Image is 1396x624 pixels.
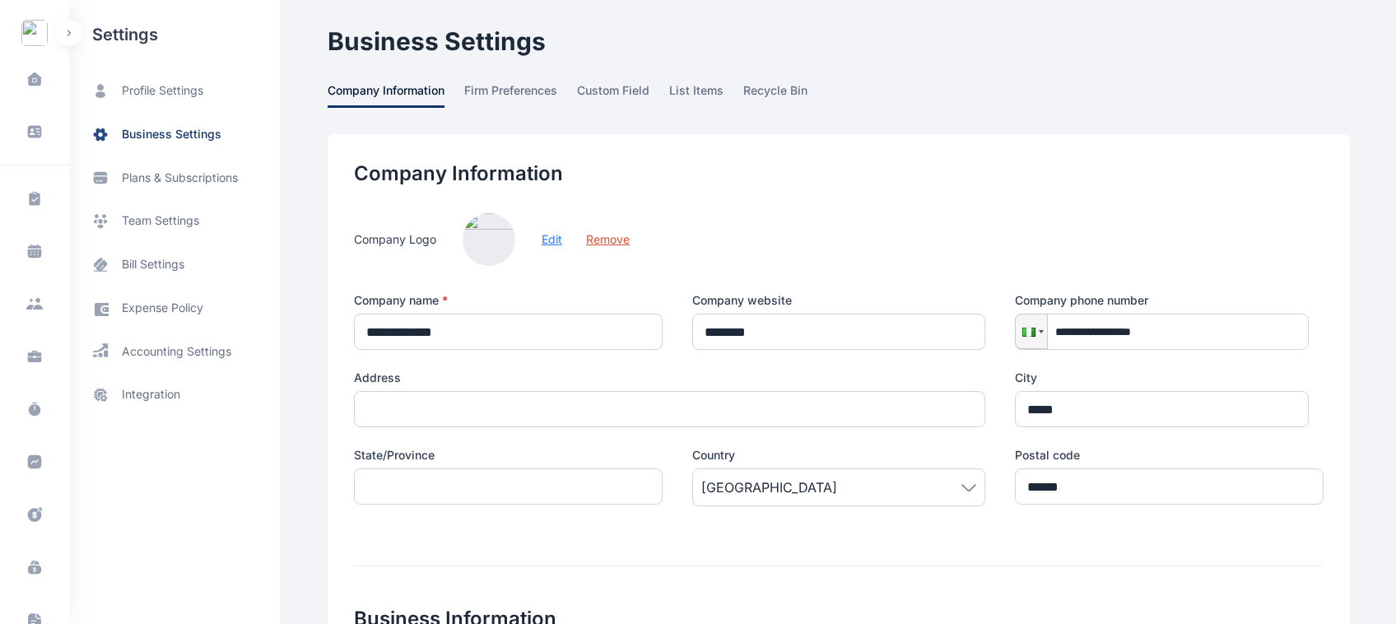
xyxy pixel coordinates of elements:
a: team settings [69,199,280,243]
span: list items [669,82,724,108]
a: firm preferences [464,82,577,108]
span: profile settings [122,82,203,100]
a: plans & subscriptions [69,156,280,199]
label: Postal code [1015,447,1324,463]
a: recycle bin [743,82,827,108]
a: profile settings [69,69,280,113]
h2: Company Information [354,161,1324,187]
span: team settings [122,212,199,230]
span: accounting settings [122,343,231,360]
span: business settings [122,126,221,143]
a: bill settings [69,243,280,286]
span: firm preferences [464,82,557,108]
div: Nigeria: + 234 [1016,314,1047,348]
span: recycle bin [743,82,807,108]
a: expense policy [69,286,280,330]
label: State/Province [354,447,663,463]
span: plans & subscriptions [122,170,238,186]
a: company information [328,82,464,108]
label: Company name [354,292,663,309]
span: integration [122,386,180,403]
span: company information [328,82,444,108]
label: City [1015,370,1309,386]
a: list items [669,82,743,108]
span: bill settings [122,256,184,273]
span: custom field [577,82,649,108]
a: custom field [577,82,669,108]
h1: Business Settings [328,26,1350,56]
span: [GEOGRAPHIC_DATA] [701,477,837,497]
button: Edit [542,231,562,248]
label: Address [354,370,985,386]
span: Country [692,447,735,463]
label: Company phone number [1015,292,1309,309]
p: Company Logo [354,231,436,248]
a: integration [69,373,280,417]
label: Company website [692,292,986,309]
button: Remove [586,231,630,248]
a: accounting settings [69,330,280,373]
span: expense policy [122,300,203,317]
a: business settings [69,113,280,156]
